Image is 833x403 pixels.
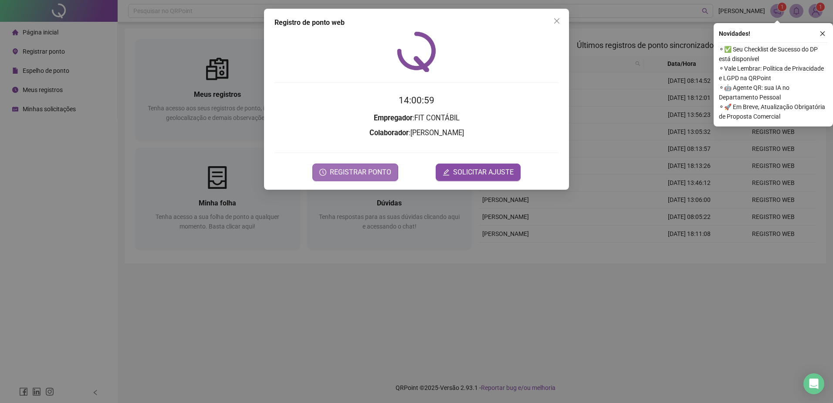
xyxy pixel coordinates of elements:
strong: Empregador [374,114,413,122]
span: edit [443,169,450,176]
span: ⚬ 🚀 Em Breve, Atualização Obrigatória de Proposta Comercial [719,102,828,121]
button: REGISTRAR PONTO [312,164,398,181]
div: Registro de ponto web [274,17,559,28]
span: close [553,17,560,24]
button: editSOLICITAR AJUSTE [436,164,521,181]
h3: : FIT CONTÁBIL [274,113,559,124]
span: Novidades ! [719,29,750,38]
img: QRPoint [397,31,436,72]
span: ⚬ 🤖 Agente QR: sua IA no Departamento Pessoal [719,83,828,102]
span: ⚬ ✅ Seu Checklist de Sucesso do DP está disponível [719,44,828,64]
strong: Colaborador [369,129,409,137]
span: ⚬ Vale Lembrar: Política de Privacidade e LGPD na QRPoint [719,64,828,83]
span: close [819,31,826,37]
button: Close [550,14,564,28]
span: REGISTRAR PONTO [330,167,391,178]
span: SOLICITAR AJUSTE [453,167,514,178]
h3: : [PERSON_NAME] [274,127,559,139]
span: clock-circle [319,169,326,176]
div: Open Intercom Messenger [803,373,824,394]
time: 14:00:59 [399,95,434,106]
